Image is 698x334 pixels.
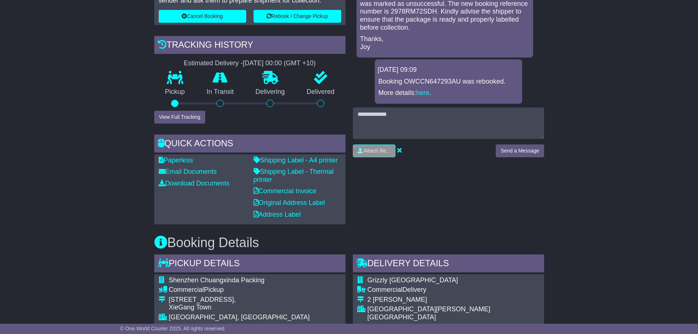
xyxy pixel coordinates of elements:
div: XieGang Town [169,304,341,312]
p: Booking OWCCN647293AU was rebooked. [378,78,518,86]
div: 2 [PERSON_NAME] [368,296,540,304]
span: 3585 [438,323,453,331]
div: Pickup Details [154,254,346,274]
a: Shipping Label - Thermal printer [254,168,334,183]
div: [DATE] 09:09 [378,66,519,74]
p: Delivering [245,88,296,96]
a: Shipping Label - A4 printer [254,157,338,164]
div: [GEOGRAPHIC_DATA], [GEOGRAPHIC_DATA] [169,313,341,322]
p: Thanks, Joy [360,35,529,51]
a: Download Documents [159,180,230,187]
p: Delivered [296,88,346,96]
button: Send a Message [496,144,544,157]
a: Commercial Invoice [254,187,317,195]
h3: Booking Details [154,235,544,250]
div: Delivery Details [353,254,544,274]
div: Tracking history [154,36,346,56]
span: [GEOGRAPHIC_DATA] [368,323,436,331]
button: View Full Tracking [154,111,205,124]
a: Email Documents [159,168,217,175]
div: Pickup [169,286,341,294]
div: Estimated Delivery - [154,59,346,67]
div: [GEOGRAPHIC_DATA][PERSON_NAME][GEOGRAPHIC_DATA] [368,305,540,321]
span: Grizzly [GEOGRAPHIC_DATA] [368,276,458,284]
a: here [416,89,429,96]
button: Cancel Booking [159,10,246,23]
span: © One World Courier 2025. All rights reserved. [120,326,226,331]
p: More details: . [378,89,518,97]
p: Pickup [154,88,196,96]
div: Delivery [368,286,540,294]
span: Shenzhen Chuangxinda Packing [169,276,265,284]
p: In Transit [196,88,245,96]
a: Address Label [254,211,301,218]
a: Paperless [159,157,193,164]
a: Original Address Label [254,199,325,206]
div: [DATE] 00:00 (GMT +10) [243,59,316,67]
span: [GEOGRAPHIC_DATA], People-[GEOGRAPHIC_DATA] [169,323,333,331]
span: Commercial [169,286,204,293]
button: Rebook / Change Pickup [254,10,341,23]
div: [STREET_ADDRESS], [169,296,341,304]
span: Commercial [368,286,403,293]
div: Quick Actions [154,135,346,154]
